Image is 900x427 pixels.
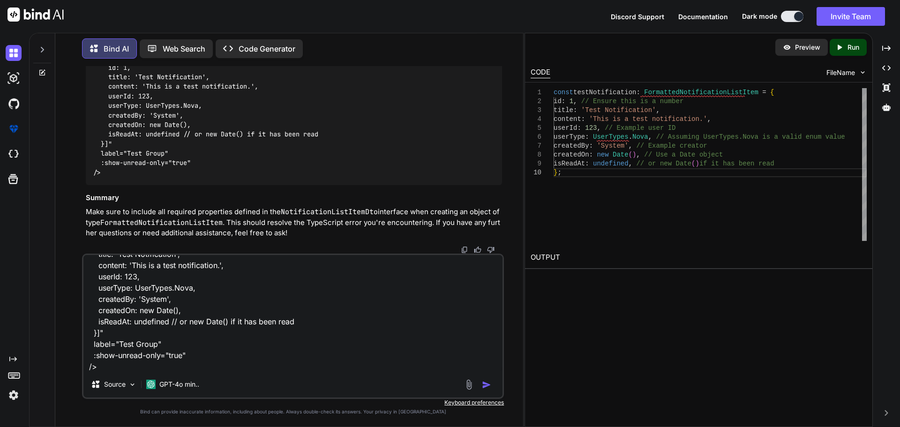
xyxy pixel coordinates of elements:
span: : [581,115,585,123]
p: GPT-4o min.. [159,380,199,389]
img: like [474,246,481,254]
span: , [573,97,577,105]
span: createdBy [554,142,589,150]
span: // or new Date [636,160,691,167]
img: GPT-4o mini [146,380,156,389]
button: Documentation [678,12,728,22]
div: 10 [531,168,541,177]
p: Bind can provide inaccurate information, including about people. Always double-check its answers.... [82,408,504,415]
div: 8 [531,150,541,159]
img: premium [6,121,22,137]
div: 9 [531,159,541,168]
div: 2 [531,97,541,106]
span: // Use a Date object [644,151,723,158]
p: Web Search [163,43,205,54]
span: 'Test Notification' [581,106,656,114]
span: ) [632,151,636,158]
img: copy [461,246,468,254]
span: , [656,106,660,114]
span: // Example user ID [605,124,675,132]
span: : [589,142,592,150]
img: dislike [487,246,495,254]
p: Preview [795,43,820,52]
code: <NotificationGroup :value="[{ id: 1, title: 'Test Notification', content: 'This is a test notific... [93,44,318,178]
span: , [648,133,652,141]
div: 7 [531,142,541,150]
div: 4 [531,115,541,124]
code: NotificationListItemDto [281,207,378,217]
span: , [628,160,632,167]
p: Code Generator [239,43,295,54]
div: 5 [531,124,541,133]
div: 1 [531,88,541,97]
h2: OUTPUT [525,247,872,269]
span: Date [613,151,629,158]
span: 'System' [597,142,628,150]
span: 123 [585,124,597,132]
button: Discord Support [611,12,664,22]
span: . [628,133,632,141]
span: { [770,89,774,96]
span: : [585,160,589,167]
img: Bind AI [7,7,64,22]
span: FormattedNotificationListItem [644,89,758,96]
span: title [554,106,573,114]
span: 1 [569,97,573,105]
span: Dark mode [742,12,777,21]
p: Run [847,43,859,52]
span: , [636,151,640,158]
span: : [577,124,581,132]
div: 6 [531,133,541,142]
span: , [597,124,600,132]
p: Bind AI [104,43,129,54]
img: Pick Models [128,381,136,389]
span: undefined [593,160,629,167]
p: Make sure to include all required properties defined in the interface when creating an object of ... [86,207,502,239]
span: ( [691,160,695,167]
img: chevron down [859,68,867,76]
span: Discord Support [611,13,664,21]
span: UserTypes [593,133,629,141]
p: Source [104,380,126,389]
span: createdOn [554,151,589,158]
span: ( [628,151,632,158]
img: preview [783,43,791,52]
span: new [597,151,608,158]
span: ; [557,169,561,176]
span: Documentation [678,13,728,21]
code: FormattedNotificationListItem [100,218,223,227]
span: content [554,115,581,123]
span: userType [554,133,585,141]
span: : [589,151,592,158]
span: FileName [826,68,855,77]
img: attachment [464,379,474,390]
span: = [762,89,766,96]
img: darkAi-studio [6,70,22,86]
img: cloudideIcon [6,146,22,162]
p: Keyboard preferences [82,399,504,406]
img: icon [482,380,491,390]
span: } [554,169,557,176]
span: // Assuming UserTypes.Nova is a valid enum value [656,133,845,141]
textarea: doing lke this works <NotificationGroup :value="[{ id: 1, title: 'Test Notification', content: 'T... [83,255,502,371]
img: darkChat [6,45,22,61]
span: isReadAt [554,160,585,167]
span: if it has been read [699,160,774,167]
span: id [554,97,562,105]
span: : [573,106,577,114]
span: , [707,115,711,123]
div: 3 [531,106,541,115]
span: : [561,97,565,105]
img: settings [6,387,22,403]
span: // Ensure this is a number [581,97,683,105]
button: Invite Team [817,7,885,26]
img: githubDark [6,96,22,112]
span: Nova [632,133,648,141]
span: testNotification [573,89,636,96]
span: // Example creator [636,142,707,150]
span: ) [695,160,699,167]
span: const [554,89,573,96]
h3: Summary [86,193,502,203]
span: : [585,133,589,141]
span: userId [554,124,577,132]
